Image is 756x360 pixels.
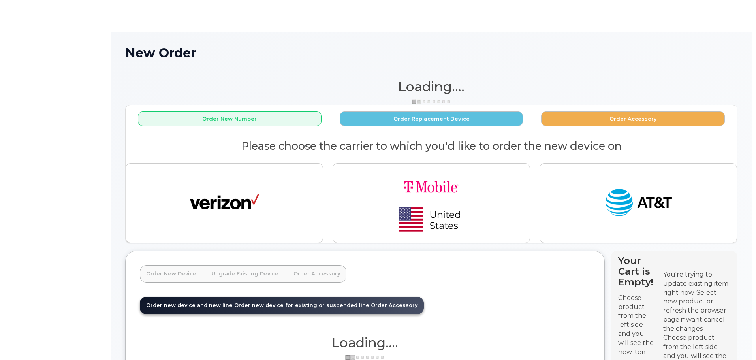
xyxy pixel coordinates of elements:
img: t-mobile-78392d334a420d5b7f0e63d4fa81f6287a21d394dc80d677554bb55bbab1186f.png [376,170,487,236]
h2: Please choose the carrier to which you'd like to order the new device on [126,140,737,152]
button: Order Accessory [541,111,725,126]
h1: Loading.... [125,79,737,94]
a: Order New Device [140,265,203,283]
div: You're trying to update existing item right now. Select new product or refresh the browser page i... [663,270,730,334]
button: Order New Number [138,111,322,126]
h1: New Order [125,46,737,60]
a: Order Accessory [287,265,346,283]
span: Order new device for existing or suspended line [234,302,369,308]
img: ajax-loader-3a6953c30dc77f0bf724df975f13086db4f4c1262e45940f03d1251963f1bf2e.gif [412,99,451,105]
h4: Your Cart is Empty! [618,255,656,287]
span: Order new device and new line [146,302,233,308]
img: at_t-fb3d24644a45acc70fc72cc47ce214d34099dfd970ee3ae2334e4251f9d920fd.png [604,185,673,221]
span: Order Accessory [371,302,417,308]
h1: Loading.... [140,335,590,350]
button: Order Replacement Device [340,111,523,126]
img: verizon-ab2890fd1dd4a6c9cf5f392cd2db4626a3dae38ee8226e09bcb5c993c4c79f81.png [190,185,259,221]
a: Upgrade Existing Device [205,265,285,283]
